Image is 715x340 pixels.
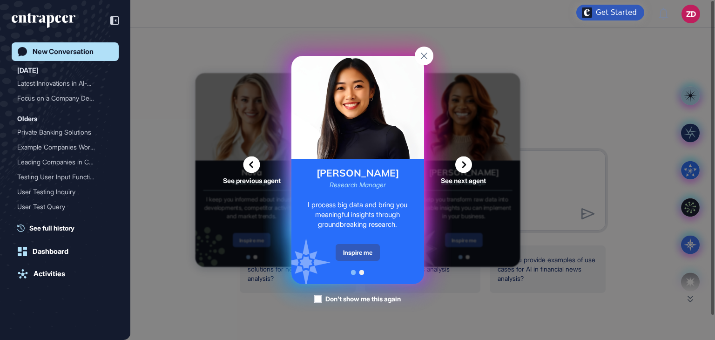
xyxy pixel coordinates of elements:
[17,91,113,106] div: Focus on a Company Developing HR Survey Tools
[17,155,106,170] div: Leading Companies in Chat...
[12,265,119,283] a: Activities
[12,42,119,61] a: New Conversation
[17,76,106,91] div: Latest Innovations in AI-...
[17,125,106,140] div: Private Banking Solutions
[336,244,380,261] div: Inspire me
[17,170,106,184] div: Testing User Input Functi...
[301,200,415,229] div: I process big data and bring you meaningful insights through groundbreaking research.
[17,223,119,233] a: See full history
[17,140,113,155] div: Example Companies Working on Agentic AI
[596,8,637,17] div: Get Started
[17,199,106,214] div: User Test Query
[17,170,113,184] div: Testing User Input Functionality
[325,294,401,304] div: Don't show me this again
[582,7,592,18] img: launcher-image-alternative-text
[17,184,113,199] div: User Testing Inquiry
[17,76,113,91] div: Latest Innovations in AI-Driven News Analysis
[17,199,113,214] div: User Test Query
[29,223,74,233] span: See full history
[17,214,113,229] div: Test Query Submission
[17,184,106,199] div: User Testing Inquiry
[17,113,37,124] div: Olders
[17,214,106,229] div: Test Query Submission
[17,65,39,76] div: [DATE]
[33,247,68,256] div: Dashboard
[33,48,94,56] div: New Conversation
[681,5,700,23] button: ZD
[223,177,281,184] span: See previous agent
[17,125,113,140] div: Private Banking Solutions
[17,140,106,155] div: Example Companies Working...
[291,56,424,159] img: reese-card.png
[12,242,119,261] a: Dashboard
[317,168,399,178] div: [PERSON_NAME]
[330,182,386,188] div: Research Manager
[34,270,65,278] div: Activities
[17,91,106,106] div: Focus on a Company Develo...
[576,5,644,20] div: Open Get Started checklist
[17,155,113,170] div: Leading Companies in Chatbot Technology
[441,177,486,184] span: See next agent
[12,13,75,28] div: entrapeer-logo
